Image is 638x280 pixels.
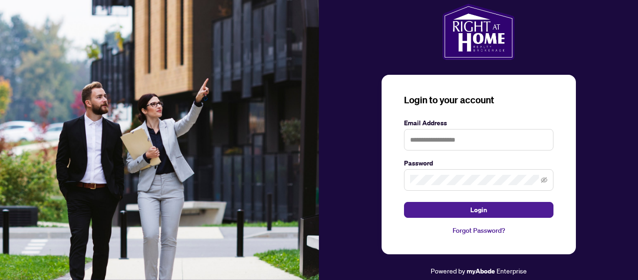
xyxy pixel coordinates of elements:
[404,225,553,236] a: Forgot Password?
[404,202,553,218] button: Login
[467,266,495,276] a: myAbode
[431,266,465,275] span: Powered by
[404,118,553,128] label: Email Address
[442,4,515,60] img: ma-logo
[470,202,487,217] span: Login
[404,93,553,107] h3: Login to your account
[496,266,527,275] span: Enterprise
[541,177,547,183] span: eye-invisible
[404,158,553,168] label: Password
